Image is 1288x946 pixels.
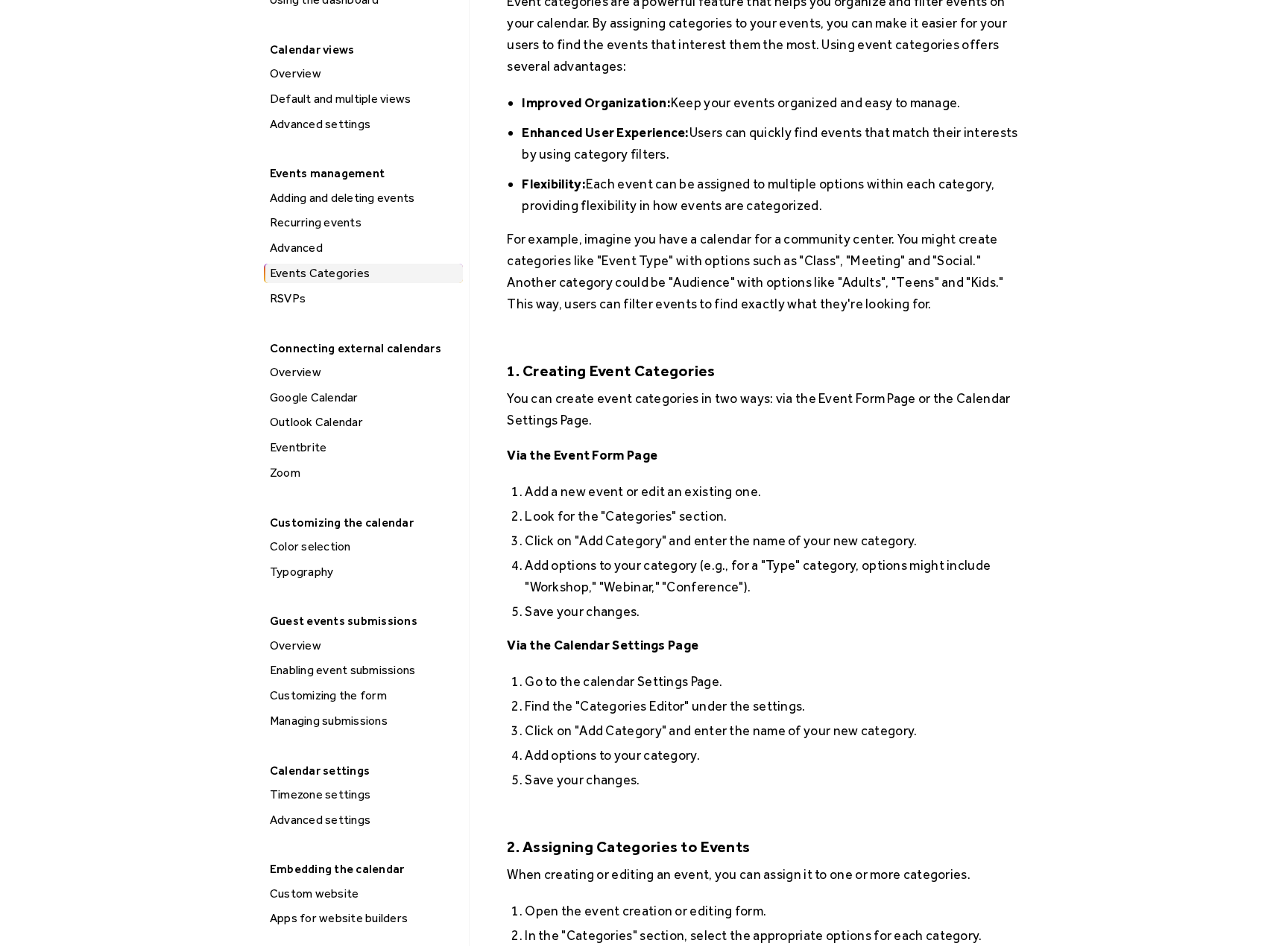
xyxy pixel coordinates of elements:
[265,785,463,804] div: Timezone settings
[525,480,1026,502] li: Add a new event or edit an existing one.
[264,64,463,83] a: Overview
[522,92,1026,113] li: Keep your events organized and easy to manage.
[265,562,463,582] div: Typography
[264,188,463,208] a: Adding and deleting events
[265,810,463,830] div: Advanced settings
[265,115,463,134] div: Advanced settings
[525,769,1026,790] li: Save your changes.
[262,857,461,880] div: Embedding the calendar
[264,413,463,432] a: Outlook Calendar
[265,264,463,283] div: Events Categories
[262,38,461,61] div: Calendar views
[265,64,463,83] div: Overview
[507,228,1026,336] p: For example, imagine you have a calendar for a community center. You might create categories like...
[264,388,463,407] a: Google Calendar
[262,759,461,782] div: Calendar settings
[525,720,1026,741] li: Click on "Add Category" and enter the name of your new category.
[525,670,1026,692] li: Go to the calendar Settings Page.
[507,360,1026,381] h5: 1. Creating Event Categories
[264,562,463,582] a: Typography
[522,173,1026,216] li: Each event can be assigned to multiple options within each category, providing flexibility in how...
[507,863,1026,885] p: When creating or editing an event, you can assign it to one or more categories.
[265,463,463,483] div: Zoom
[264,89,463,109] a: Default and multiple views
[265,89,463,109] div: Default and multiple views
[525,505,1026,527] li: Look for the "Categories" section.
[265,388,463,407] div: Google Calendar
[264,661,463,680] a: Enabling event submissions
[264,264,463,283] a: Events Categories
[522,124,689,140] strong: Enhanced User Experience:
[265,537,463,556] div: Color selection
[265,636,463,655] div: Overview
[264,884,463,904] a: Custom website
[265,289,463,308] div: RSVPs
[265,661,463,680] div: Enabling event submissions
[525,900,1026,921] li: Open the event creation or editing form.
[264,363,463,382] a: Overview
[264,213,463,232] a: Recurring events
[265,363,463,382] div: Overview
[262,162,461,185] div: Events management
[525,530,1026,551] li: Click on "Add Category" and enter the name of your new category.
[265,438,463,457] div: Eventbrite
[265,413,463,432] div: Outlook Calendar
[264,909,463,928] a: Apps for website builders
[265,238,463,258] div: Advanced
[264,686,463,705] a: Customizing the form
[525,695,1026,717] li: Find the "Categories Editor" under the settings.
[265,884,463,904] div: Custom website
[264,810,463,830] a: Advanced settings
[507,387,1026,431] p: You can create event categories in two ways: via the Event Form Page or the Calendar Settings Page.
[522,176,586,191] strong: Flexibility:
[265,686,463,705] div: Customizing the form
[525,924,1026,946] li: In the "Categories" section, select the appropriate options for each category.
[265,188,463,208] div: Adding and deleting events
[264,711,463,731] a: Managing submissions
[525,600,1026,622] li: Save your changes.
[265,213,463,232] div: Recurring events
[264,785,463,804] a: Timezone settings
[262,609,461,632] div: Guest events submissions
[262,511,461,534] div: Customizing the calendar
[264,115,463,134] a: Advanced settings
[525,744,1026,766] li: Add options to your category.
[264,289,463,308] a: RSVPs
[522,121,1026,165] li: Users can quickly find events that match their interests by using category filters.
[264,238,463,258] a: Advanced
[522,95,671,110] strong: Improved Organization:
[264,636,463,655] a: Overview
[507,637,698,653] strong: Via the Calendar Settings Page
[265,909,463,928] div: Apps for website builders
[264,438,463,457] a: Eventbrite
[262,337,461,360] div: Connecting external calendars
[525,554,1026,597] li: Add options to your category (e.g., for a "Type" category, options might include "Workshop," "Web...
[507,447,657,463] strong: Via the Event Form Page
[507,814,1026,857] h5: 2. Assigning Categories to Events
[264,463,463,483] a: Zoom
[265,711,463,731] div: Managing submissions
[264,537,463,556] a: Color selection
